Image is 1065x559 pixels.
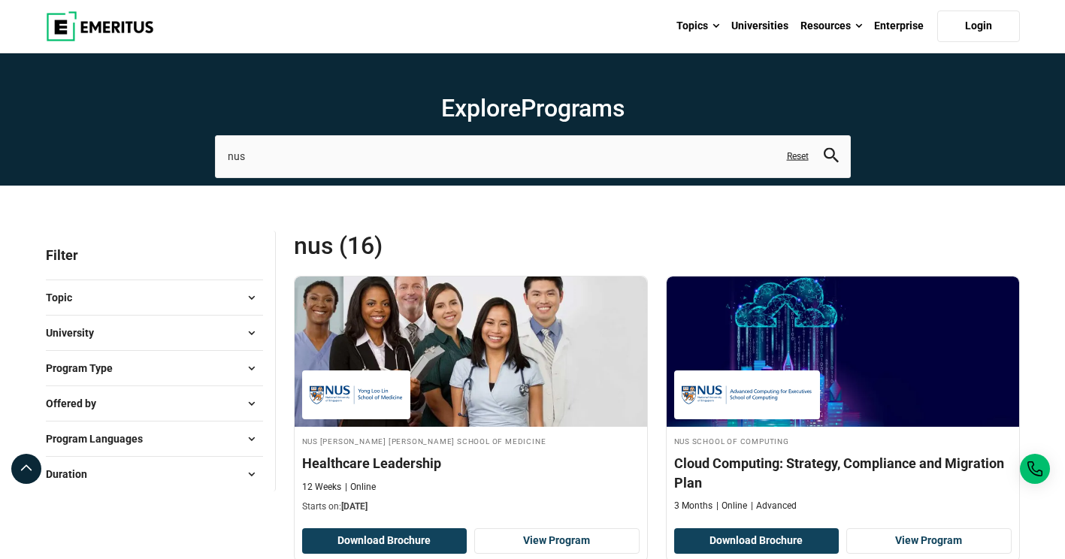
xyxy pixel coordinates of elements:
span: Topic [46,289,84,306]
span: Program Type [46,360,125,376]
h4: Healthcare Leadership [302,454,640,473]
span: University [46,325,106,341]
button: search [824,148,839,165]
a: Leadership Course by NUS Yong Loo Lin School of Medicine - September 30, 2025 NUS Yong Loo Lin Sc... [295,276,647,521]
img: NUS School of Computing [682,378,812,412]
img: Cloud Computing: Strategy, Compliance and Migration Plan | Online Technology Course [667,276,1019,427]
input: search-page [215,135,851,177]
p: Advanced [751,500,797,512]
a: search [824,152,839,166]
span: Duration [46,466,99,482]
a: View Program [846,528,1012,554]
span: Program Languages [46,431,155,447]
img: NUS Yong Loo Lin School of Medicine [310,378,403,412]
a: View Program [474,528,640,554]
p: Online [345,481,376,494]
span: nus (16) [294,231,657,261]
a: Technology Course by NUS School of Computing - NUS School of Computing NUS School of Computing Cl... [667,276,1019,520]
p: Starts on: [302,500,640,513]
h4: NUS [PERSON_NAME] [PERSON_NAME] School of Medicine [302,434,640,447]
button: Topic [46,286,263,309]
button: University [46,322,263,344]
a: Login [937,11,1020,42]
span: [DATE] [341,501,368,512]
button: Download Brochure [302,528,467,554]
p: 3 Months [674,500,713,512]
button: Program Languages [46,428,263,450]
h4: Cloud Computing: Strategy, Compliance and Migration Plan [674,454,1012,491]
button: Download Brochure [674,528,840,554]
img: Healthcare Leadership | Online Leadership Course [295,276,647,427]
p: Filter [46,231,263,279]
a: Reset search [787,150,809,163]
p: Online [716,500,747,512]
p: 12 Weeks [302,481,341,494]
h1: Explore [215,93,851,123]
h4: NUS School of Computing [674,434,1012,447]
button: Duration [46,463,263,485]
span: Programs [521,94,625,122]
button: Offered by [46,392,263,415]
button: Program Type [46,357,263,379]
span: Offered by [46,395,108,412]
